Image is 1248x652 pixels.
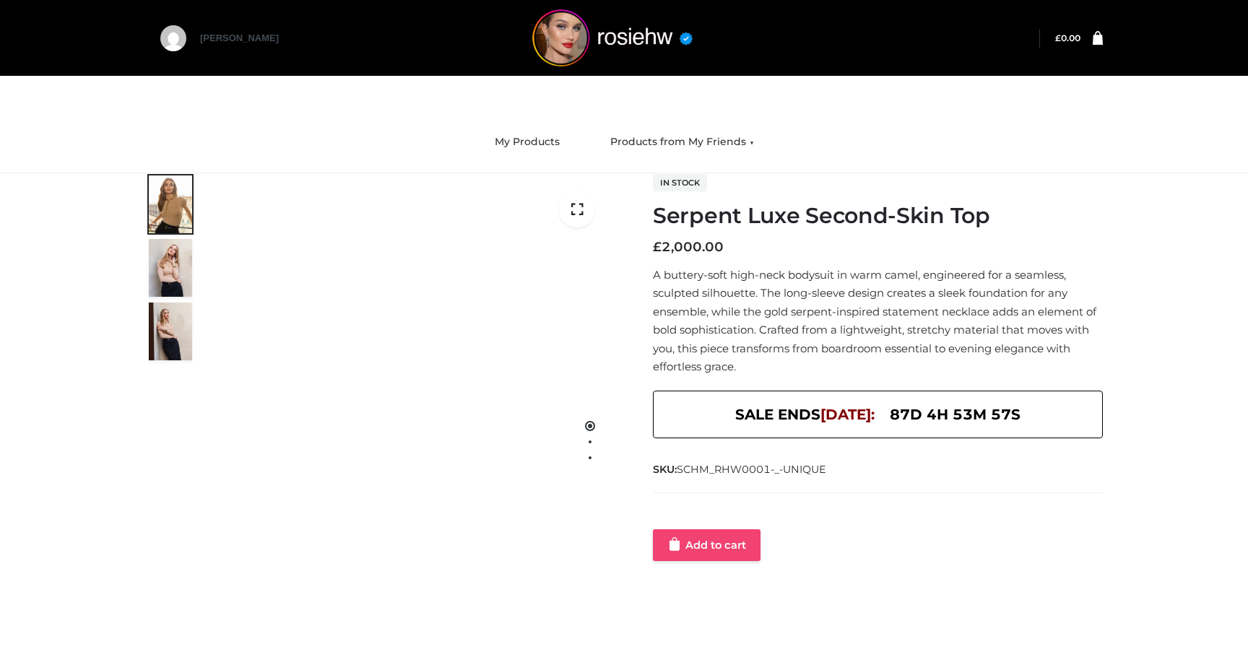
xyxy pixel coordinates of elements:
[1055,32,1080,43] bdi: 0.00
[653,203,1103,229] h1: Serpent Luxe Second-Skin Top
[599,126,765,158] a: Products from My Friends
[1055,32,1080,43] a: £0.00
[820,406,875,423] span: [DATE]:
[653,529,760,561] a: Add to cart
[653,174,707,191] span: In stock
[677,463,826,476] span: SCHM_RHW0001-_-UNIQUE
[149,239,192,297] img: Screenshot-2024-10-29-at-6.25.55%E2%80%AFPM.jpg
[149,303,192,360] img: Screenshot-2024-10-29-at-6.26.12%E2%80%AFPM.jpg
[504,9,721,66] img: rosiehw
[653,239,724,255] bdi: 2,000.00
[200,32,279,69] a: [PERSON_NAME]
[149,175,192,233] img: Screenshot-2024-10-29-at-6.26.01%E2%80%AFPM.jpg
[653,239,662,255] span: £
[653,391,1103,438] div: SALE ENDS
[1055,32,1061,43] span: £
[653,266,1103,376] p: A buttery-soft high-neck bodysuit in warm camel, engineered for a seamless, sculpted silhouette. ...
[890,402,1020,427] span: 87d 4h 53m 57s
[653,461,828,478] span: SKU:
[484,126,571,158] a: My Products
